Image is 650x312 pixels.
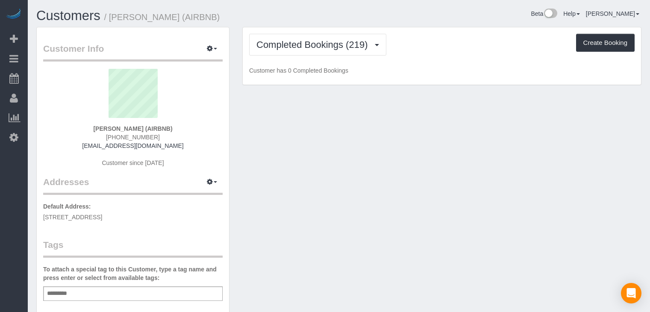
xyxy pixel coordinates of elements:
small: / [PERSON_NAME] (AIRBNB) [104,12,220,22]
a: [EMAIL_ADDRESS][DOMAIN_NAME] [82,142,183,149]
span: Completed Bookings (219) [256,39,372,50]
span: [STREET_ADDRESS] [43,214,102,221]
strong: [PERSON_NAME] (AIRBNB) [93,125,172,132]
legend: Customer Info [43,42,223,62]
div: Open Intercom Messenger [621,283,641,303]
label: To attach a special tag to this Customer, type a tag name and press enter or select from availabl... [43,265,223,282]
legend: Tags [43,238,223,258]
a: Beta [531,10,557,17]
button: Completed Bookings (219) [249,34,386,56]
img: New interface [543,9,557,20]
img: Automaid Logo [5,9,22,21]
label: Default Address: [43,202,91,211]
button: Create Booking [576,34,635,52]
p: Customer has 0 Completed Bookings [249,66,635,75]
a: [PERSON_NAME] [586,10,639,17]
a: Customers [36,8,100,23]
span: [PHONE_NUMBER] [106,134,160,141]
a: Help [563,10,580,17]
span: Customer since [DATE] [102,159,164,166]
